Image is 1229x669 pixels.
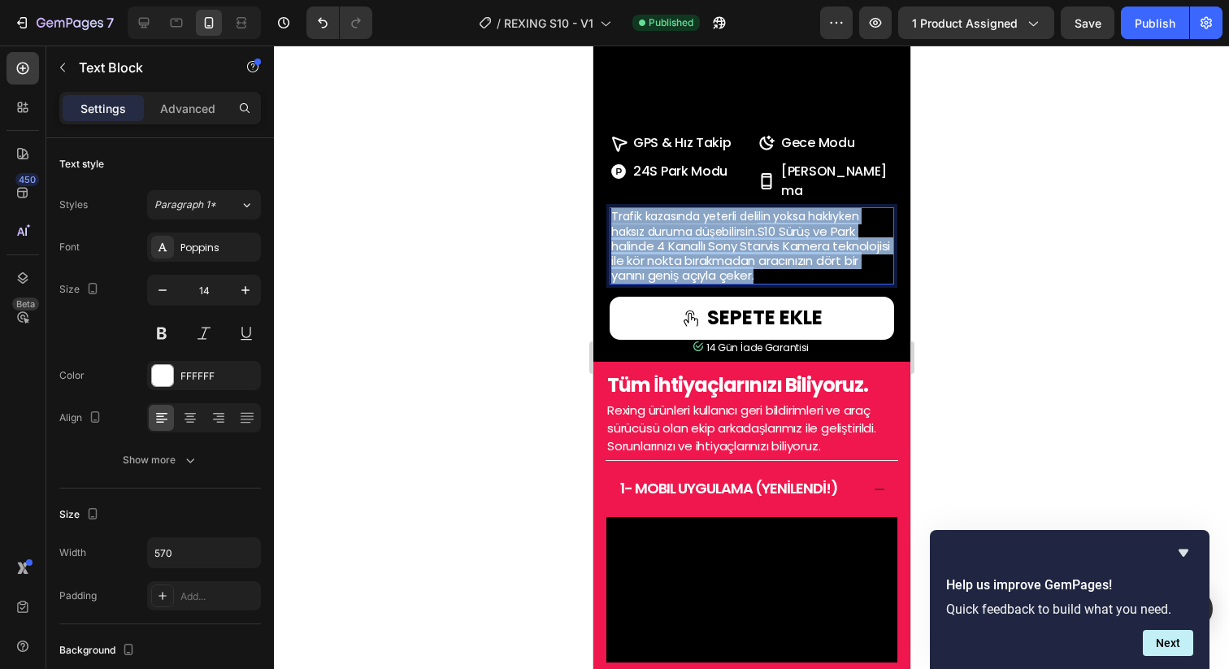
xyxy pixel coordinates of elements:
[188,116,293,154] span: [PERSON_NAME]ma
[593,46,910,669] iframe: Design area
[100,296,110,306] img: Alt image
[59,640,138,662] div: Background
[14,326,275,353] span: Tüm İhtiyaçlarınızı Biliyoruz.
[180,369,257,384] div: FFFFFF
[59,504,102,526] div: Size
[59,407,105,429] div: Align
[1135,15,1175,32] div: Publish
[497,15,501,32] span: /
[123,452,198,468] div: Show more
[16,162,301,239] div: Rich Text Editor. Editing area: main
[79,58,217,77] p: Text Block
[59,589,97,603] div: Padding
[1061,7,1114,39] button: Save
[7,7,121,39] button: 7
[946,543,1193,656] div: Help us improve GemPages!
[59,240,80,254] div: Font
[80,100,126,117] p: Settings
[1121,7,1189,39] button: Publish
[160,100,215,117] p: Advanced
[306,7,372,39] div: Undo/Redo
[898,7,1054,39] button: 1 product assigned
[15,173,39,186] div: 450
[59,368,85,383] div: Color
[59,157,104,172] div: Text style
[188,88,261,106] span: Gece Modu
[649,15,693,30] span: Published
[113,295,215,309] span: 14 Gün İade Garantisi
[12,298,39,311] div: Beta
[148,538,260,567] input: Auto
[59,545,86,560] div: Width
[59,445,261,475] button: Show more
[14,356,283,409] span: Rexing ürünleri kullanıcı geri bildirimleri ve araç sürücüsü olan ekip arkadaşlarımız ile gelişti...
[1143,630,1193,656] button: Next question
[154,198,216,212] span: Paragraph 1*
[180,241,257,255] div: Poppins
[40,116,134,135] span: 24S Park Modu
[946,602,1193,617] p: Quick feedback to build what you need.
[504,15,593,32] span: REXING S10 - V1
[16,251,301,294] button: SEPETE EKLE
[27,432,245,453] span: 1- mobıl UYGULAMA (YENİLENDİ!)
[59,279,102,301] div: Size
[180,589,257,604] div: Add...
[40,88,138,106] span: GPS & Hız Takip
[18,177,297,239] span: S10 Sürüş ve Park halinde 4 Kanallı Sony Starvis Kamera teknolojisi ile kör nokta bırakmadan arac...
[13,471,304,617] video: Video
[59,198,88,212] div: Styles
[912,15,1018,32] span: 1 product assigned
[1174,543,1193,563] button: Hide survey
[106,13,114,33] p: 7
[114,261,229,285] div: SEPETE EKLE
[147,190,261,219] button: Paragraph 1*
[18,163,265,193] span: Trafik kazasında yeterli delilin yoksa haklıyken haksız duruma düşebilirsin.
[1075,16,1101,30] span: Save
[946,576,1193,595] h2: Help us improve GemPages!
